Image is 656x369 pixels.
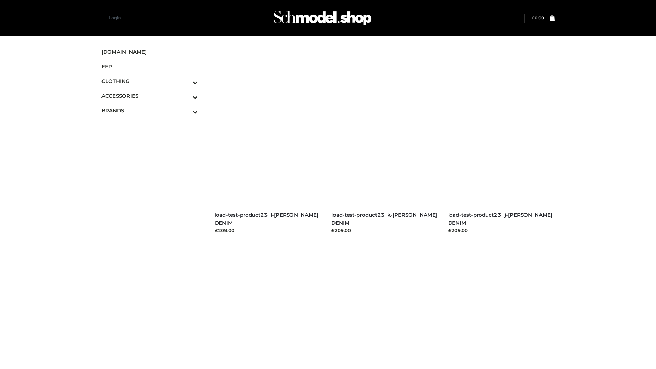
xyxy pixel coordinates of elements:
a: load-test-product23_k-[PERSON_NAME] DENIM [331,211,437,226]
a: load-test-product23_j-[PERSON_NAME] DENIM [448,211,552,226]
button: Toggle Submenu [174,88,198,103]
span: BRANDS [101,107,198,114]
a: CLOTHINGToggle Submenu [101,74,198,88]
img: Schmodel Admin 964 [271,4,374,31]
span: £ [532,15,535,20]
button: Toggle Submenu [174,74,198,88]
span: CLOTHING [101,77,198,85]
a: [DOMAIN_NAME] [101,44,198,59]
span: FFP [101,63,198,70]
a: Login [109,15,121,20]
span: ACCESSORIES [101,92,198,100]
a: load-test-product23_l-[PERSON_NAME] DENIM [215,211,318,226]
a: £0.00 [532,15,544,20]
div: £209.00 [215,227,322,234]
a: ACCESSORIESToggle Submenu [101,88,198,103]
a: BRANDSToggle Submenu [101,103,198,118]
div: £209.00 [448,227,555,234]
bdi: 0.00 [532,15,544,20]
button: Toggle Submenu [174,103,198,118]
a: FFP [101,59,198,74]
span: [DOMAIN_NAME] [101,48,198,56]
div: £209.00 [331,227,438,234]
